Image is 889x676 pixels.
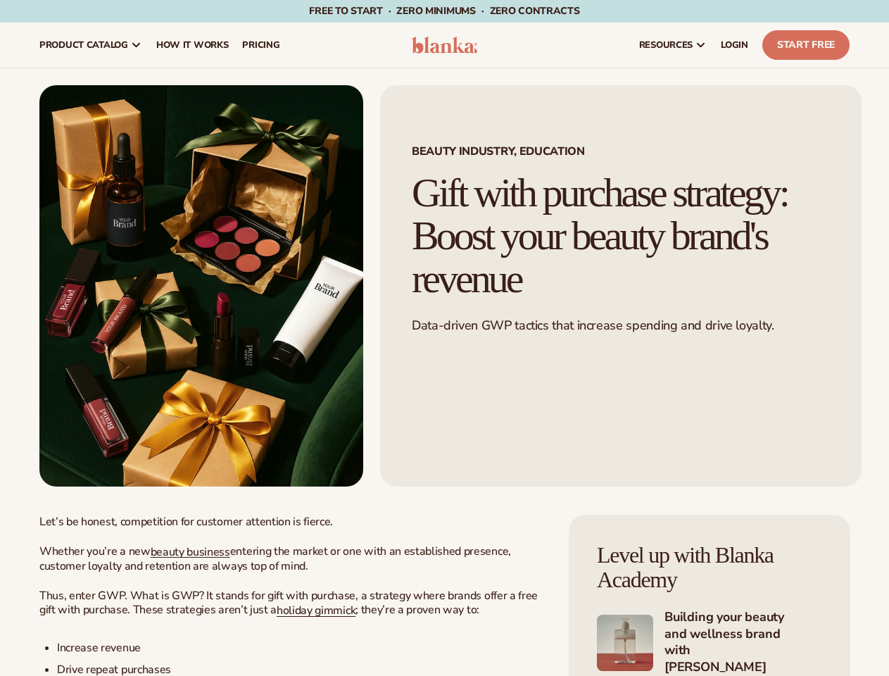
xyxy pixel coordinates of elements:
span: How It Works [156,39,229,51]
span: Let’s be honest, competition for customer attention is fierce. [39,514,333,530]
a: resources [632,23,714,68]
span: Increase revenue [57,640,141,656]
span: ; they’re a proven way to: [355,602,479,618]
a: holiday gimmick [277,603,355,618]
span: pricing [242,39,279,51]
span: Data-driven GWP tactics that increase spending and drive loyalty. [412,317,774,334]
h1: Gift with purchase strategy: Boost your beauty brand's revenue [412,172,830,301]
a: Start Free [762,30,850,60]
span: Beauty industry, education [412,146,830,157]
a: How It Works [149,23,236,68]
span: resources [639,39,693,51]
span: product catalog [39,39,128,51]
img: Gift box display featuring branded beauty products including lip gloss, cream tube, face oil, and... [39,85,363,487]
span: entering the market or one with an established presence, customer loyalty and retention are alway... [39,544,511,575]
span: Free to start · ZERO minimums · ZERO contracts [309,4,579,18]
h4: Level up with Blanka Academy [597,543,822,592]
a: beauty business [151,544,230,559]
a: product catalog [32,23,149,68]
span: Thus, enter GWP. What is GWP? It stands for gift with purchase, a strategy where brands offer a f... [39,588,538,618]
img: logo [412,37,478,54]
a: pricing [235,23,286,68]
span: LOGIN [721,39,748,51]
span: Whether you’re a new [39,544,151,559]
a: LOGIN [714,23,755,68]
